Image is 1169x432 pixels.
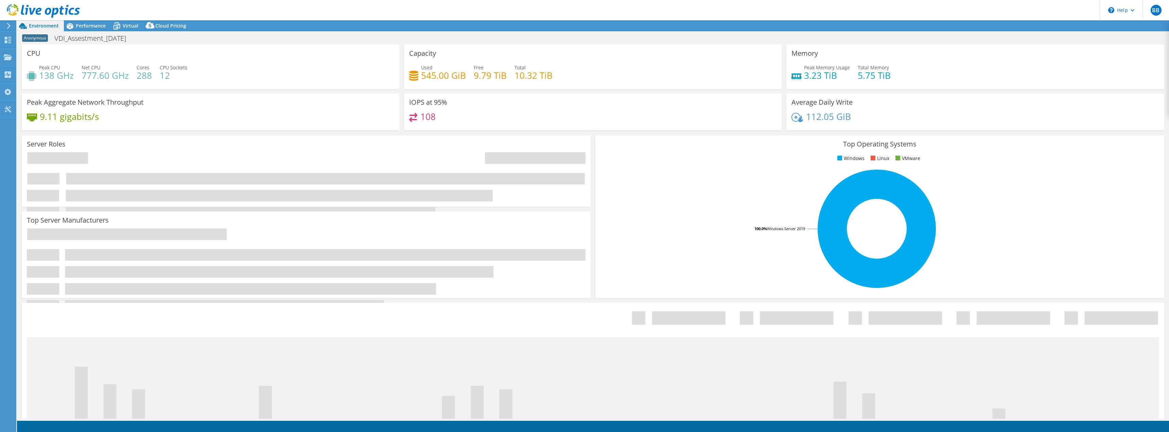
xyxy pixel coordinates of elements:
[869,155,889,162] li: Linux
[160,72,187,79] h4: 12
[806,113,851,120] h4: 112.05 GiB
[474,72,507,79] h4: 9.79 TiB
[858,72,891,79] h4: 5.75 TiB
[1151,5,1162,16] span: BB
[767,226,805,231] tspan: Windows Server 2019
[894,155,920,162] li: VMware
[836,155,865,162] li: Windows
[421,72,466,79] h4: 545.00 GiB
[137,64,150,71] span: Cores
[137,72,152,79] h4: 288
[791,99,853,106] h3: Average Daily Write
[123,22,138,29] span: Virtual
[409,50,436,57] h3: Capacity
[39,64,60,71] span: Peak CPU
[39,72,74,79] h4: 138 GHz
[791,50,818,57] h3: Memory
[22,34,48,42] span: Anonymous
[27,217,109,224] h3: Top Server Manufacturers
[51,35,137,42] h1: VDI_Assestment_[DATE]
[420,113,436,120] h4: 108
[514,72,553,79] h4: 10.32 TiB
[1108,7,1114,13] svg: \n
[27,99,143,106] h3: Peak Aggregate Network Throughput
[29,22,59,29] span: Environment
[82,64,100,71] span: Net CPU
[804,64,850,71] span: Peak Memory Usage
[804,72,850,79] h4: 3.23 TiB
[858,64,889,71] span: Total Memory
[76,22,106,29] span: Performance
[514,64,526,71] span: Total
[27,50,40,57] h3: CPU
[160,64,187,71] span: CPU Sockets
[409,99,447,106] h3: IOPS at 95%
[155,22,186,29] span: Cloud Pricing
[474,64,484,71] span: Free
[82,72,129,79] h4: 777.60 GHz
[754,226,767,231] tspan: 100.0%
[40,113,99,120] h4: 9.11 gigabits/s
[600,140,1159,148] h3: Top Operating Systems
[27,140,66,148] h3: Server Roles
[421,64,433,71] span: Used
